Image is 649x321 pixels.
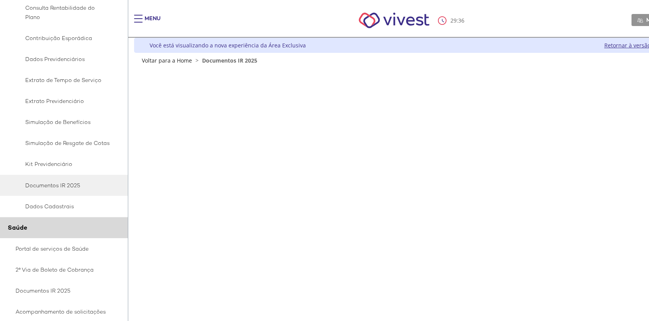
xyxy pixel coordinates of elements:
[637,17,643,23] img: Meu perfil
[194,57,201,64] span: >
[16,54,110,64] span: Dados Previdenciários
[145,15,161,30] div: Menu
[8,223,27,232] span: Saúde
[458,17,464,24] span: 36
[438,16,466,25] div: :
[142,57,192,64] a: Voltar para a Home
[16,181,110,190] span: Documentos IR 2025
[350,4,438,37] img: Vivest
[150,42,306,49] div: Você está visualizando a nova experiência da Área Exclusiva
[202,57,257,64] span: Documentos IR 2025
[16,96,110,106] span: Extrato Previdenciário
[16,33,110,43] span: Contribuição Esporádica
[16,202,110,211] span: Dados Cadastrais
[450,17,457,24] span: 29
[16,138,110,148] span: Simulação de Resgate de Cotas
[16,117,110,127] span: Simulação de Benefícios
[16,159,110,169] span: Kit Previdenciário
[16,3,110,22] span: Consulta Rentabilidade do Plano
[16,75,110,85] span: Extrato de Tempo de Serviço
